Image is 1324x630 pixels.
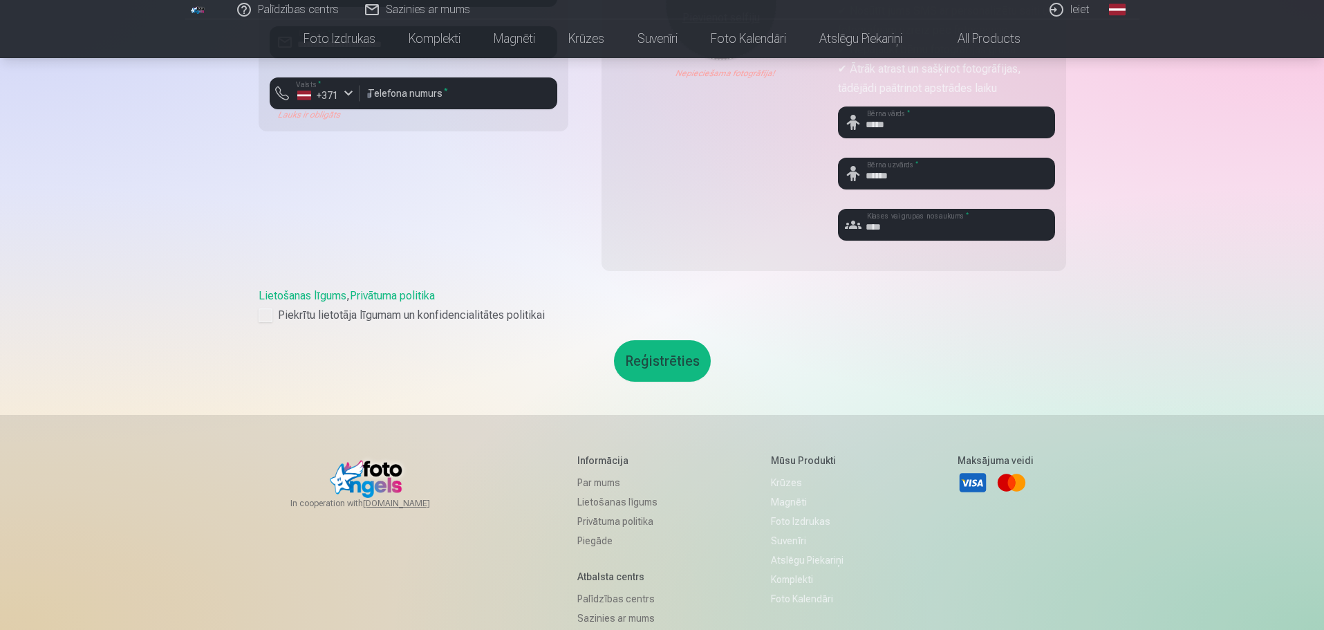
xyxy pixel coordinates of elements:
[392,19,477,58] a: Komplekti
[577,570,658,584] h5: Atbalsta centrs
[996,467,1027,498] a: Mastercard
[191,6,206,14] img: /fa1
[958,454,1034,467] h5: Maksājuma veidi
[919,19,1037,58] a: All products
[350,289,435,302] a: Privātuma politika
[771,492,843,512] a: Magnēti
[290,498,463,509] span: In cooperation with
[771,550,843,570] a: Atslēgu piekariņi
[694,19,803,58] a: Foto kalendāri
[577,609,658,628] a: Sazinies ar mums
[614,340,711,382] button: Reģistrēties
[803,19,919,58] a: Atslēgu piekariņi
[577,531,658,550] a: Piegāde
[287,19,392,58] a: Foto izdrukas
[771,512,843,531] a: Foto izdrukas
[363,498,463,509] a: [DOMAIN_NAME]
[771,454,843,467] h5: Mūsu produkti
[259,307,1066,324] label: Piekrītu lietotāja līgumam un konfidencialitātes politikai
[958,467,988,498] a: Visa
[577,492,658,512] a: Lietošanas līgums
[270,77,360,109] button: Valsts*+371
[577,589,658,609] a: Palīdzības centrs
[613,68,830,79] div: Nepieciešama fotogrāfija!
[771,473,843,492] a: Krūzes
[292,80,326,90] label: Valsts
[477,19,552,58] a: Magnēti
[621,19,694,58] a: Suvenīri
[270,109,360,120] div: Lauks ir obligāts
[838,59,1055,98] p: ✔ Ātrāk atrast un sašķirot fotogrāfijas, tādējādi paātrinot apstrādes laiku
[577,473,658,492] a: Par mums
[259,288,1066,324] div: ,
[259,289,346,302] a: Lietošanas līgums
[771,531,843,550] a: Suvenīri
[771,589,843,609] a: Foto kalendāri
[771,570,843,589] a: Komplekti
[577,454,658,467] h5: Informācija
[297,89,339,102] div: +371
[552,19,621,58] a: Krūzes
[577,512,658,531] a: Privātuma politika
